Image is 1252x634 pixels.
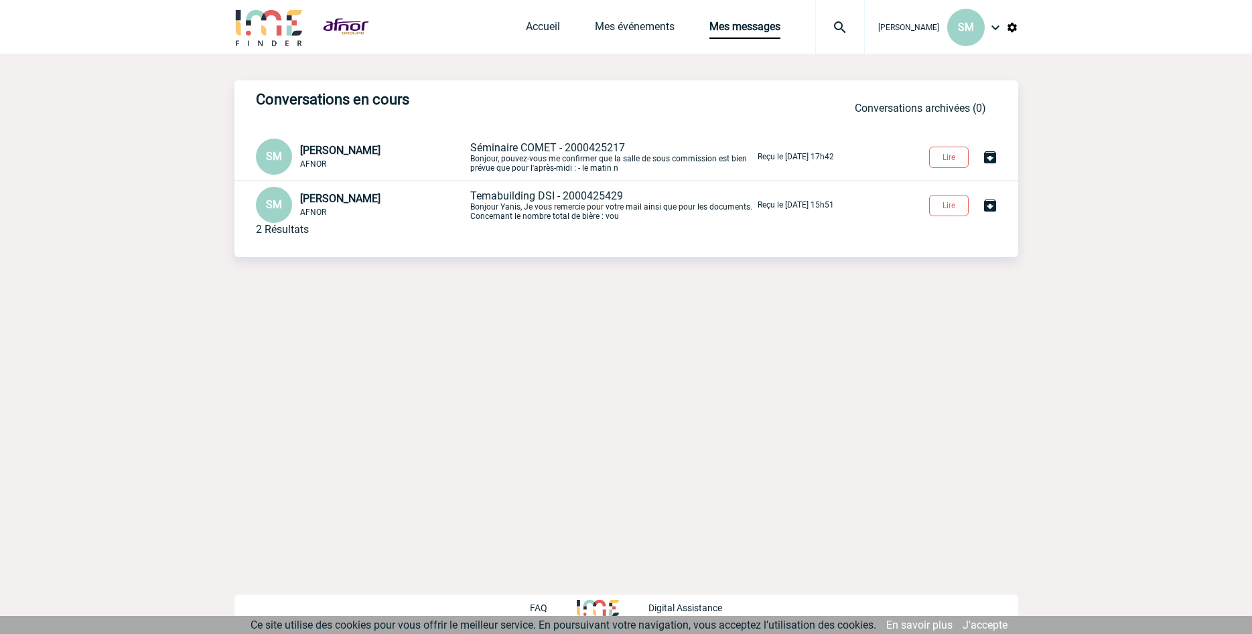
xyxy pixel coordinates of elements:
[266,198,282,211] span: SM
[577,600,618,616] img: http://www.idealmeetingsevents.fr/
[958,21,974,33] span: SM
[929,147,969,168] button: Lire
[256,187,468,223] div: Conversation privée : Client - Agence
[530,601,577,613] a: FAQ
[758,152,834,161] p: Reçu le [DATE] 17h42
[256,91,658,108] h3: Conversations en cours
[300,208,326,217] span: AFNOR
[256,149,834,162] a: SM [PERSON_NAME] AFNOR Séminaire COMET - 2000425217Bonjour, pouvez-vous me confirmer que la salle...
[595,20,675,39] a: Mes événements
[300,144,380,157] span: [PERSON_NAME]
[918,198,982,211] a: Lire
[234,8,304,46] img: IME-Finder
[300,159,326,169] span: AFNOR
[266,150,282,163] span: SM
[526,20,560,39] a: Accueil
[470,189,755,221] p: Bonjour Yanis, Je vous remercie pour votre mail ainsi que pour les documents. Concernant le nombr...
[855,102,986,114] a: Conversations archivées (0)
[982,197,998,214] img: Archiver la conversation
[300,192,380,205] span: [PERSON_NAME]
[256,139,468,175] div: Conversation privée : Client - Agence
[256,197,834,210] a: SM [PERSON_NAME] AFNOR Temabuilding DSI - 2000425429Bonjour Yanis, Je vous remercie pour votre ma...
[709,20,780,39] a: Mes messages
[929,195,969,216] button: Lire
[470,141,625,154] span: Séminaire COMET - 2000425217
[256,223,309,236] div: 2 Résultats
[530,603,547,613] p: FAQ
[251,619,876,631] span: Ce site utilise des cookies pour vous offrir le meilleur service. En poursuivant votre navigation...
[918,150,982,163] a: Lire
[470,141,755,173] p: Bonjour, pouvez-vous me confirmer que la salle de sous commission est bien prévue que pour l'aprè...
[963,619,1007,631] a: J'accepte
[648,603,722,613] p: Digital Assistance
[878,23,939,32] span: [PERSON_NAME]
[982,149,998,165] img: Archiver la conversation
[886,619,953,631] a: En savoir plus
[470,189,623,202] span: Temabuilding DSI - 2000425429
[758,200,834,210] p: Reçu le [DATE] 15h51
